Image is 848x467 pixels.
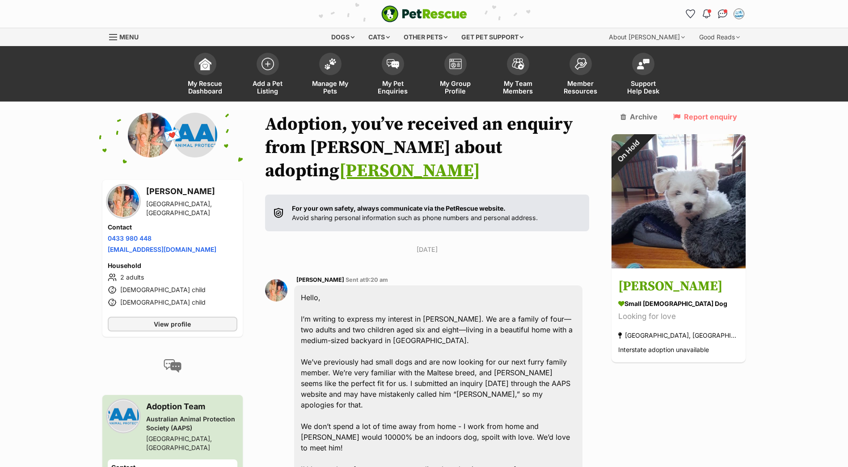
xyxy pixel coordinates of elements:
img: logo-e224e6f780fb5917bec1dbf3a21bbac754714ae5b6737aabdf751b685950b380.svg [381,5,467,22]
span: Manage My Pets [310,80,350,95]
img: pet-enquiries-icon-7e3ad2cf08bfb03b45e93fb7055b45f3efa6380592205ae92323e6603595dc1f.svg [387,59,399,69]
span: Member Resources [561,80,601,95]
div: On Hold [599,122,658,180]
a: On Hold [612,261,746,270]
a: [PERSON_NAME] small [DEMOGRAPHIC_DATA] Dog Looking for love [GEOGRAPHIC_DATA], [GEOGRAPHIC_DATA] ... [612,270,746,363]
a: Report enquiry [673,113,737,121]
a: My Rescue Dashboard [174,48,236,102]
div: [GEOGRAPHIC_DATA], [GEOGRAPHIC_DATA] [146,434,237,452]
a: My Team Members [487,48,549,102]
div: [GEOGRAPHIC_DATA], [GEOGRAPHIC_DATA] [618,330,739,342]
h3: [PERSON_NAME] [146,185,237,198]
a: [EMAIL_ADDRESS][DOMAIN_NAME] [108,246,216,253]
span: Sent at [346,276,388,283]
a: Menu [109,28,145,44]
div: Looking for love [618,311,739,323]
img: Kevin [612,134,746,268]
a: Add a Pet Listing [236,48,299,102]
div: Get pet support [455,28,530,46]
a: Member Resources [549,48,612,102]
div: Dogs [325,28,361,46]
span: My Pet Enquiries [373,80,413,95]
div: Good Reads [693,28,746,46]
div: About [PERSON_NAME] [603,28,691,46]
img: conversation-icon-4a6f8262b818ee0b60e3300018af0b2d0b884aa5de6e9bcb8d3d4eeb1a70a7c4.svg [164,359,181,373]
span: My Rescue Dashboard [185,80,225,95]
p: Avoid sharing personal information such as phone numbers and personal address. [292,204,538,223]
span: [PERSON_NAME] [296,276,344,283]
a: Support Help Desk [612,48,675,102]
a: 0433 980 448 [108,234,152,242]
span: Support Help Desk [623,80,663,95]
img: notifications-46538b983faf8c2785f20acdc204bb7945ddae34d4c08c2a6579f10ce5e182be.svg [703,9,710,18]
li: [DEMOGRAPHIC_DATA] child [108,284,237,295]
a: View profile [108,317,237,331]
div: Cats [362,28,396,46]
a: Archive [620,113,658,121]
img: chat-41dd97257d64d25036548639549fe6c8038ab92f7586957e7f3b1b290dea8141.svg [718,9,727,18]
img: manage-my-pets-icon-02211641906a0b7f246fdf0571729dbe1e7629f14944591b6c1af311fb30b64b.svg [324,58,337,70]
h1: Adoption, you’ve received an enquiry from [PERSON_NAME] about adopting [265,113,590,183]
h4: Household [108,261,237,270]
img: add-pet-listing-icon-0afa8454b4691262ce3f59096e99ab1cd57d4a30225e0717b998d2c9b9846f56.svg [262,58,274,70]
span: 💌 [162,126,182,145]
img: Australian Animal Protection Society (AAPS) profile pic [173,113,217,157]
div: small [DEMOGRAPHIC_DATA] Dog [618,299,739,309]
img: Adoption Team profile pic [734,9,743,18]
strong: For your own safety, always communicate via the PetRescue website. [292,204,506,212]
a: My Group Profile [424,48,487,102]
img: Georgie Smith profile pic [265,279,287,301]
span: View profile [154,319,191,329]
div: [GEOGRAPHIC_DATA], [GEOGRAPHIC_DATA] [146,200,237,217]
ul: Account quick links [683,7,746,21]
span: My Team Members [498,80,538,95]
span: My Group Profile [435,80,476,95]
span: Add a Pet Listing [248,80,288,95]
a: Conversations [716,7,730,21]
button: My account [732,7,746,21]
span: Menu [119,33,139,41]
img: help-desk-icon-fdf02630f3aa405de69fd3d07c3f3aa587a6932b1a1747fa1d2bba05be0121f9.svg [637,59,650,69]
a: Favourites [683,7,698,21]
span: 9:20 am [365,276,388,283]
h3: [PERSON_NAME] [618,277,739,297]
img: Georgie Smith profile pic [108,186,139,217]
a: My Pet Enquiries [362,48,424,102]
img: dashboard-icon-eb2f2d2d3e046f16d808141f083e7271f6b2e854fb5c12c21221c1fb7104beca.svg [199,58,211,70]
div: Other pets [397,28,454,46]
h4: Contact [108,223,237,232]
p: [DATE] [265,245,590,254]
img: Australian Animal Protection Society (AAPS) profile pic [108,400,139,432]
a: [PERSON_NAME] [339,160,480,182]
img: Georgie Smith profile pic [128,113,173,157]
a: PetRescue [381,5,467,22]
img: group-profile-icon-3fa3cf56718a62981997c0bc7e787c4b2cf8bcc04b72c1350f741eb67cf2f40e.svg [449,59,462,69]
a: Manage My Pets [299,48,362,102]
img: team-members-icon-5396bd8760b3fe7c0b43da4ab00e1e3bb1a5d9ba89233759b79545d2d3fc5d0d.svg [512,58,524,70]
img: member-resources-icon-8e73f808a243e03378d46382f2149f9095a855e16c252ad45f914b54edf8863c.svg [574,58,587,70]
li: [DEMOGRAPHIC_DATA] child [108,297,237,308]
h3: Adoption Team [146,400,237,413]
li: 2 adults [108,272,237,283]
button: Notifications [700,7,714,21]
div: Australian Animal Protection Society (AAPS) [146,415,237,433]
span: Interstate adoption unavailable [618,346,709,354]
